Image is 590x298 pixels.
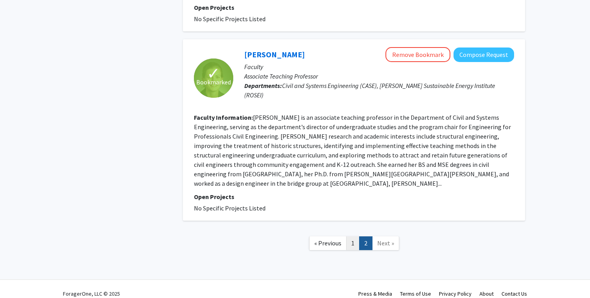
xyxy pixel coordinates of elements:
[244,49,305,59] a: [PERSON_NAME]
[377,239,394,247] span: Next »
[244,82,282,90] b: Departments:
[194,15,265,23] span: No Specific Projects Listed
[6,263,33,292] iframe: Chat
[244,82,495,99] span: Civil and Systems Engineering (CASE), [PERSON_NAME] Sustainable Energy Institute (ROSEI)
[385,47,450,62] button: Remove Bookmark
[314,239,341,247] span: « Previous
[244,62,514,71] p: Faculty
[194,204,265,212] span: No Specific Projects Listed
[359,236,372,250] a: 2
[372,236,399,250] a: Next Page
[207,69,220,77] span: ✓
[439,290,472,297] a: Privacy Policy
[194,3,514,12] p: Open Projects
[479,290,494,297] a: About
[454,48,514,62] button: Compose Request to Rachel Sangree
[309,236,347,250] a: Previous
[244,71,514,81] p: Associate Teaching Professor
[501,290,527,297] a: Contact Us
[196,77,231,87] span: Bookmarked
[346,236,360,250] a: 1
[194,192,514,201] p: Open Projects
[400,290,431,297] a: Terms of Use
[183,229,525,260] nav: Page navigation
[194,113,253,121] b: Faculty Information:
[194,113,511,187] fg-read-more: [PERSON_NAME] is an associate teaching professor in the Department of Civil and Systems Engineeri...
[358,290,392,297] a: Press & Media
